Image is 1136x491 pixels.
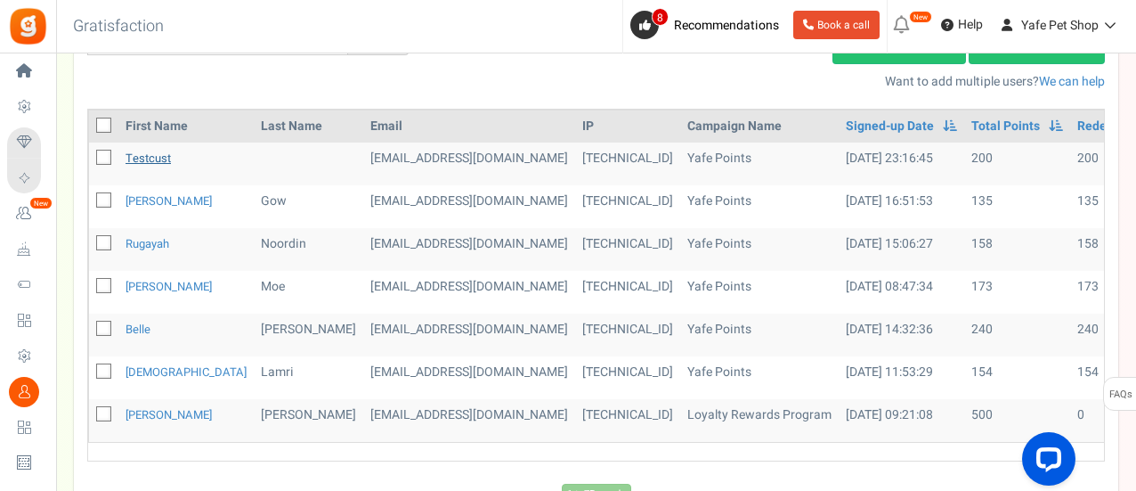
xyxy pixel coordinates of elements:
[575,314,680,356] td: [TECHNICAL_ID]
[363,228,575,271] td: customer
[363,314,575,356] td: customer
[118,110,254,143] th: First Name
[363,143,575,185] td: customer
[254,185,363,228] td: Gow
[680,228,839,271] td: Yafe Points
[126,364,247,381] a: [DEMOGRAPHIC_DATA]
[575,271,680,314] td: [TECHNICAL_ID]
[680,143,839,185] td: Yafe Points
[254,399,363,442] td: [PERSON_NAME]
[964,228,1070,271] td: 158
[971,118,1040,135] a: Total Points
[29,197,53,209] em: New
[254,314,363,356] td: [PERSON_NAME]
[652,8,669,26] span: 8
[839,314,964,356] td: [DATE] 14:32:36
[630,11,786,39] a: 8 Recommendations
[680,185,839,228] td: Yafe Points
[964,143,1070,185] td: 200
[964,314,1070,356] td: 240
[674,16,779,35] span: Recommendations
[953,16,983,34] span: Help
[126,150,171,167] a: testcust
[909,11,932,23] em: New
[964,185,1070,228] td: 135
[680,356,839,399] td: Yafe Points
[839,271,964,314] td: [DATE] 08:47:34
[363,271,575,314] td: customer
[126,192,212,209] a: [PERSON_NAME]
[363,399,575,442] td: administrator,yith_affiliate
[53,9,183,45] h3: Gratisfaction
[575,110,680,143] th: IP
[8,6,48,46] img: Gratisfaction
[680,271,839,314] td: Yafe Points
[575,399,680,442] td: [TECHNICAL_ID]
[680,314,839,356] td: Yafe Points
[254,356,363,399] td: Lamri
[254,110,363,143] th: Last Name
[839,399,964,442] td: [DATE] 09:21:08
[575,143,680,185] td: [TECHNICAL_ID]
[839,228,964,271] td: [DATE] 15:06:27
[254,271,363,314] td: Moe
[254,228,363,271] td: Noordin
[363,185,575,228] td: customer
[680,110,839,143] th: Campaign Name
[839,143,964,185] td: [DATE] 23:16:45
[964,399,1070,442] td: 500
[1108,378,1132,412] span: FAQs
[575,356,680,399] td: [TECHNICAL_ID]
[934,11,990,39] a: Help
[363,110,575,143] th: Email
[964,356,1070,399] td: 154
[435,73,1105,91] p: Want to add multiple users?
[126,321,150,338] a: Belle
[964,271,1070,314] td: 173
[1021,16,1099,35] span: Yafe Pet Shop
[575,185,680,228] td: [TECHNICAL_ID]
[839,185,964,228] td: [DATE] 16:51:53
[7,199,48,229] a: New
[846,118,934,135] a: Signed-up Date
[839,356,964,399] td: [DATE] 11:53:29
[126,278,212,295] a: [PERSON_NAME]
[126,235,169,252] a: Rugayah
[1039,72,1105,91] a: We can help
[680,399,839,442] td: Loyalty Rewards Program
[126,406,212,423] a: [PERSON_NAME]
[363,356,575,399] td: customer
[575,228,680,271] td: [TECHNICAL_ID]
[793,11,880,39] a: Book a call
